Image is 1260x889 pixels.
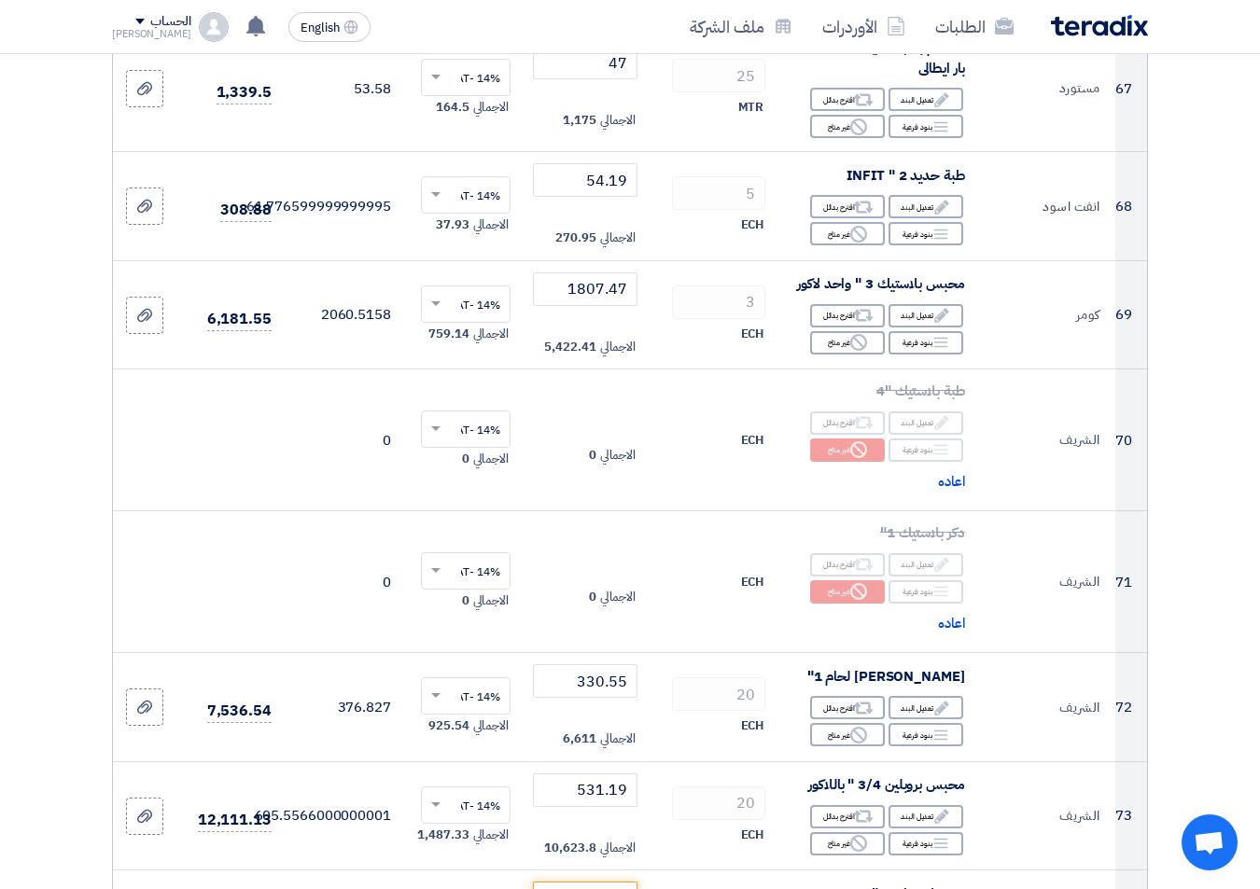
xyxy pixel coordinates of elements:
ng-select: VAT [421,285,511,323]
ng-select: VAT [421,552,511,590]
span: طبة حديد 2 " INFIT [847,165,964,186]
span: ECH [741,215,764,234]
td: 605.5566000000001 [287,761,406,870]
input: RFQ_STEP1.ITEMS.2.AMOUNT_TITLE [672,285,765,319]
span: 270.95 [555,229,595,247]
input: أدخل سعر الوحدة [533,664,637,698]
span: الاجمالي [473,450,509,468]
span: 12,111.13 [198,809,272,832]
span: محبس بلاستيك 3 " واحد لاكور [797,273,965,294]
div: غير متاح [810,723,885,746]
span: دكر بلاستيك 1" [880,522,965,543]
span: محبس بروبلين 3/4 " باللاكور [808,774,965,795]
td: انفت اسود [980,152,1115,261]
div: Open chat [1182,814,1238,870]
div: اقترح بدائل [810,696,885,719]
div: اقترح بدائل [810,411,885,435]
span: 5,422.41 [544,338,595,356]
td: 70 [1115,369,1147,511]
span: خرطوم بوتجاز متيل ضغط 20 بار ايطالى [808,36,965,78]
div: تعديل البند [889,696,963,719]
div: بنود فرعية [889,723,963,746]
span: طبة بلاستيك "4 [876,381,965,401]
span: 7,536.54 [207,700,272,723]
span: 1,175 [563,111,596,130]
div: بنود فرعية [889,832,963,855]
div: بنود فرعية [889,580,963,604]
div: الحساب [150,14,190,30]
div: تعديل البند [889,195,963,218]
span: 6,611 [563,729,596,748]
div: غير متاح [810,331,885,354]
div: غير متاح [810,580,885,604]
td: 67 [1115,25,1147,152]
td: 0 [287,511,406,653]
span: الاجمالي [600,839,636,857]
span: اعاده [938,471,965,493]
span: اعاده [938,613,965,634]
span: الاجمالي [600,446,636,465]
span: 0 [462,591,469,610]
div: تعديل البند [889,411,963,435]
td: 376.827 [287,653,406,762]
div: بنود فرعية [889,331,963,354]
a: الطلبات [920,5,1029,49]
input: أدخل سعر الوحدة [533,46,637,79]
span: 308.88 [220,199,271,222]
input: أدخل سعر الوحدة [533,163,637,197]
span: 925.54 [428,716,469,735]
span: الاجمالي [473,98,509,117]
span: 10,623.8 [544,839,595,857]
div: تعديل البند [889,88,963,111]
td: الشريف [980,761,1115,870]
input: RFQ_STEP1.ITEMS.2.AMOUNT_TITLE [672,176,765,210]
a: الأوردرات [807,5,920,49]
span: ECH [741,826,764,844]
td: 72 [1115,653,1147,762]
div: [PERSON_NAME] [112,29,191,39]
td: مستورد [980,25,1115,152]
td: 0 [287,369,406,511]
div: اقترح بدائل [810,195,885,218]
td: الشريف [980,369,1115,511]
span: الاجمالي [600,229,636,247]
ng-select: VAT [421,410,511,448]
span: [PERSON_NAME] لحام 1" [807,666,965,687]
div: اقترح بدائل [810,805,885,828]
img: profile_test.png [199,12,229,42]
div: اقترح بدائل [810,553,885,576]
td: 53.58 [287,25,406,152]
td: 71 [1115,511,1147,653]
span: 0 [589,588,596,606]
div: تعديل البند [889,304,963,327]
span: MTR [738,98,764,117]
span: ECH [741,325,764,343]
span: الاجمالي [473,716,509,735]
div: بنود فرعية [889,438,963,462]
span: 37.93 [436,215,469,234]
span: 759.14 [428,325,469,343]
input: RFQ_STEP1.ITEMS.2.AMOUNT_TITLE [672,786,765,820]
span: الاجمالي [600,111,636,130]
span: 164.5 [436,98,469,117]
div: بنود فرعية [889,115,963,138]
div: غير متاح [810,438,885,462]
div: تعديل البند [889,805,963,828]
td: 2060.5158 [287,260,406,369]
div: غير متاح [810,832,885,855]
span: 6,181.55 [207,308,272,331]
div: اقترح بدائل [810,304,885,327]
span: ECH [741,573,764,591]
span: الاجمالي [473,591,509,610]
td: 69 [1115,260,1147,369]
div: بنود فرعية [889,222,963,245]
td: كومر [980,260,1115,369]
span: 0 [589,446,596,465]
span: الاجمالي [600,588,636,606]
input: أدخل سعر الوحدة [533,272,637,306]
td: 61.776599999999995 [287,152,406,261]
span: الاجمالي [473,826,509,844]
span: ECH [741,716,764,735]
div: غير متاح [810,222,885,245]
input: أدخل سعر الوحدة [533,773,637,807]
